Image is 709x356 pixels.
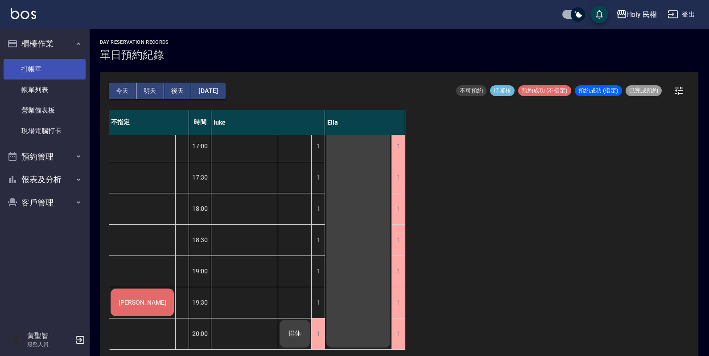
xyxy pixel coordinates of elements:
[191,83,225,99] button: [DATE]
[490,87,515,95] span: 待審核
[4,168,86,191] button: 報表及分析
[4,100,86,121] a: 營業儀表板
[311,131,325,162] div: 1
[627,9,657,20] div: Holy 民權
[626,87,662,95] span: 已完成預約
[392,131,405,162] div: 1
[392,318,405,349] div: 1
[7,331,25,349] img: Person
[4,80,86,100] a: 帳單列表
[189,110,211,135] div: 時間
[325,110,405,135] div: Ella
[392,287,405,318] div: 1
[311,256,325,287] div: 1
[27,340,73,348] p: 服務人員
[189,130,211,162] div: 17:00
[311,318,325,349] div: 1
[211,110,325,135] div: luke
[11,8,36,19] img: Logo
[590,5,608,23] button: save
[189,287,211,318] div: 19:30
[392,193,405,224] div: 1
[189,193,211,224] div: 18:00
[392,225,405,255] div: 1
[100,39,169,45] h2: day Reservation records
[392,162,405,193] div: 1
[164,83,192,99] button: 後天
[518,87,571,95] span: 預約成功 (不指定)
[4,145,86,168] button: 預約管理
[4,191,86,214] button: 客戶管理
[311,193,325,224] div: 1
[109,83,136,99] button: 今天
[664,6,698,23] button: 登出
[109,110,189,135] div: 不指定
[117,299,168,306] span: [PERSON_NAME]
[456,87,486,95] span: 不可預約
[575,87,622,95] span: 預約成功 (指定)
[189,162,211,193] div: 17:30
[4,32,86,55] button: 櫃檯作業
[100,49,169,61] h3: 單日預約紀錄
[136,83,164,99] button: 明天
[287,330,303,338] span: 排休
[189,224,211,255] div: 18:30
[27,331,73,340] h5: 黃聖智
[4,121,86,141] a: 現場電腦打卡
[311,225,325,255] div: 1
[189,255,211,287] div: 19:00
[311,287,325,318] div: 1
[4,59,86,80] a: 打帳單
[311,162,325,193] div: 1
[392,256,405,287] div: 1
[613,5,661,24] button: Holy 民權
[189,318,211,349] div: 20:00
